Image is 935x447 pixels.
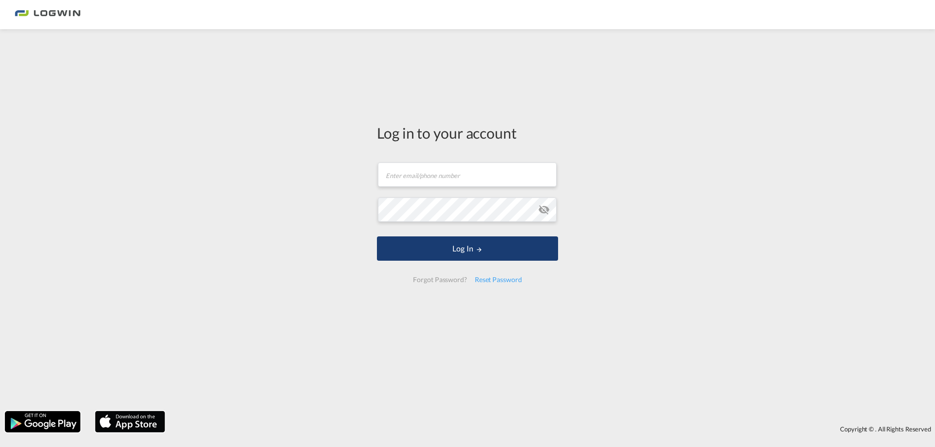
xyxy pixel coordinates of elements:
div: Forgot Password? [409,271,470,288]
div: Copyright © . All Rights Reserved [170,421,935,437]
div: Reset Password [471,271,526,288]
div: Log in to your account [377,123,558,143]
img: 2761ae10d95411efa20a1f5e0282d2d7.png [15,4,80,26]
button: LOGIN [377,236,558,261]
input: Enter email/phone number [378,162,557,187]
md-icon: icon-eye-off [538,204,550,215]
img: google.png [4,410,81,433]
img: apple.png [94,410,166,433]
